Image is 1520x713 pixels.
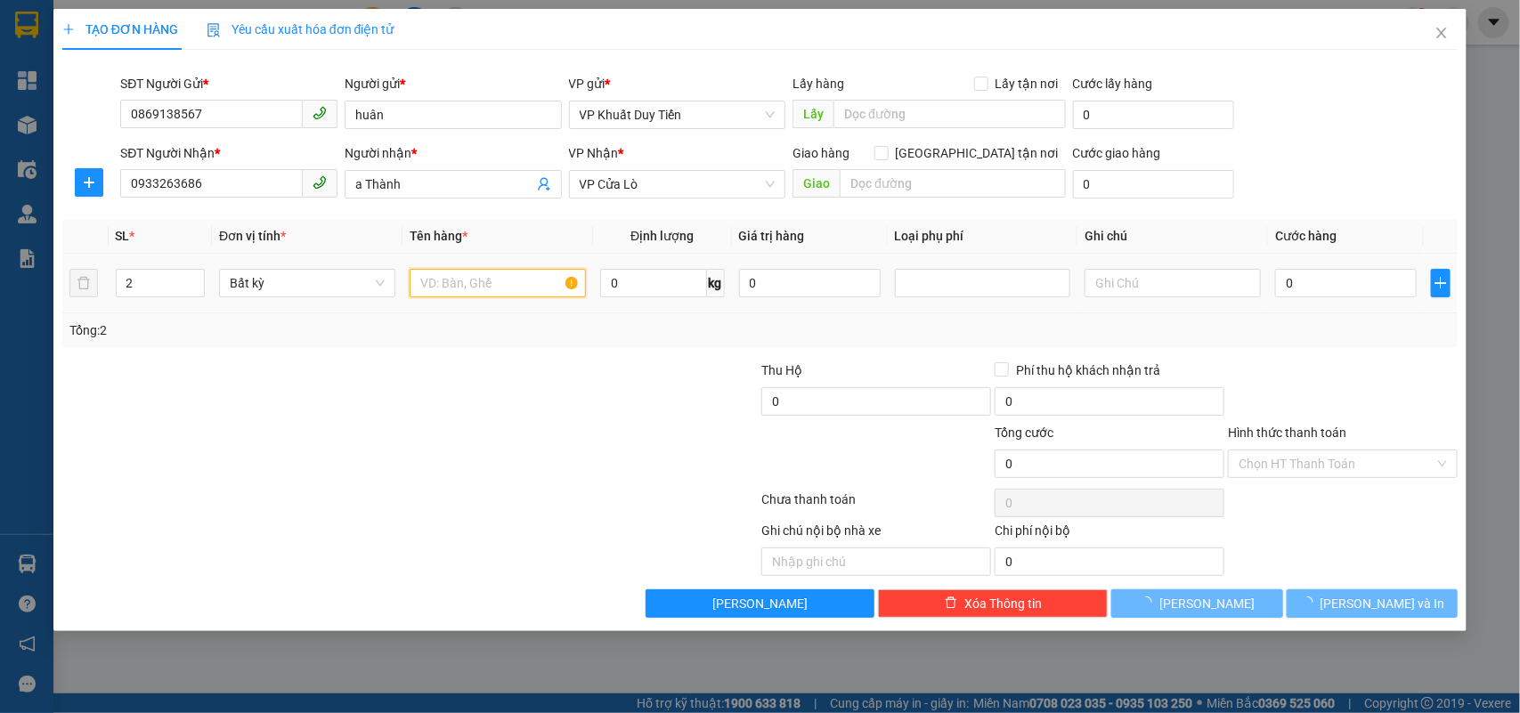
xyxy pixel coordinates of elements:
[69,320,588,340] div: Tổng: 2
[1140,596,1159,609] span: loading
[120,74,337,93] div: SĐT Người Gửi
[207,22,394,36] span: Yêu cầu xuất hóa đơn điện tử
[1432,276,1450,290] span: plus
[1009,361,1167,380] span: Phí thu hộ khách nhận trả
[646,589,875,618] button: [PERSON_NAME]
[1073,146,1161,160] label: Cước giao hàng
[580,101,776,128] span: VP Khuất Duy Tiến
[116,229,130,243] span: SL
[888,219,1078,254] th: Loại phụ phí
[793,100,833,128] span: Lấy
[995,425,1053,440] span: Tổng cước
[313,175,327,190] span: phone
[62,22,178,36] span: TẠO ĐƠN HÀNG
[833,100,1066,128] input: Dọc đường
[1073,170,1234,199] input: Cước giao hàng
[1228,425,1346,440] label: Hình thức thanh toán
[207,23,221,37] img: icon
[707,269,725,297] span: kg
[76,175,102,190] span: plus
[793,77,844,91] span: Lấy hàng
[1077,219,1268,254] th: Ghi chú
[1321,594,1445,613] span: [PERSON_NAME] và In
[761,521,991,547] div: Ghi chú nội bộ nhà xe
[793,146,849,160] span: Giao hàng
[1085,269,1261,297] input: Ghi Chú
[630,229,694,243] span: Định lượng
[1159,594,1255,613] span: [PERSON_NAME]
[62,23,75,36] span: plus
[712,594,808,613] span: [PERSON_NAME]
[878,589,1108,618] button: deleteXóa Thông tin
[1073,101,1234,129] input: Cước lấy hàng
[1073,77,1153,91] label: Cước lấy hàng
[995,521,1224,547] div: Chi phí nội bộ
[190,272,200,283] span: up
[1417,9,1467,59] button: Close
[988,74,1066,93] span: Lấy tận nơi
[1435,26,1449,40] span: close
[945,596,957,611] span: delete
[569,74,786,93] div: VP gửi
[410,269,586,297] input: VD: Bàn, Ghế
[345,143,562,163] div: Người nhận
[580,171,776,198] span: VP Cửa Lò
[761,547,991,576] input: Nhập ghi chú
[739,269,881,297] input: 0
[1287,589,1458,618] button: [PERSON_NAME] và In
[75,168,103,197] button: plus
[1431,269,1451,297] button: plus
[184,283,204,296] span: Decrease Value
[69,269,98,297] button: delete
[537,177,551,191] span: user-add
[1111,589,1282,618] button: [PERSON_NAME]
[184,270,204,283] span: Increase Value
[120,143,337,163] div: SĐT Người Nhận
[219,229,286,243] span: Đơn vị tính
[964,594,1042,613] span: Xóa Thông tin
[230,270,385,296] span: Bất kỳ
[569,146,619,160] span: VP Nhận
[190,285,200,296] span: down
[793,169,840,198] span: Giao
[760,490,994,521] div: Chưa thanh toán
[1275,229,1337,243] span: Cước hàng
[761,363,802,377] span: Thu Hộ
[889,143,1066,163] span: [GEOGRAPHIC_DATA] tận nơi
[345,74,562,93] div: Người gửi
[1301,596,1321,609] span: loading
[410,229,467,243] span: Tên hàng
[840,169,1066,198] input: Dọc đường
[313,106,327,120] span: phone
[739,229,805,243] span: Giá trị hàng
